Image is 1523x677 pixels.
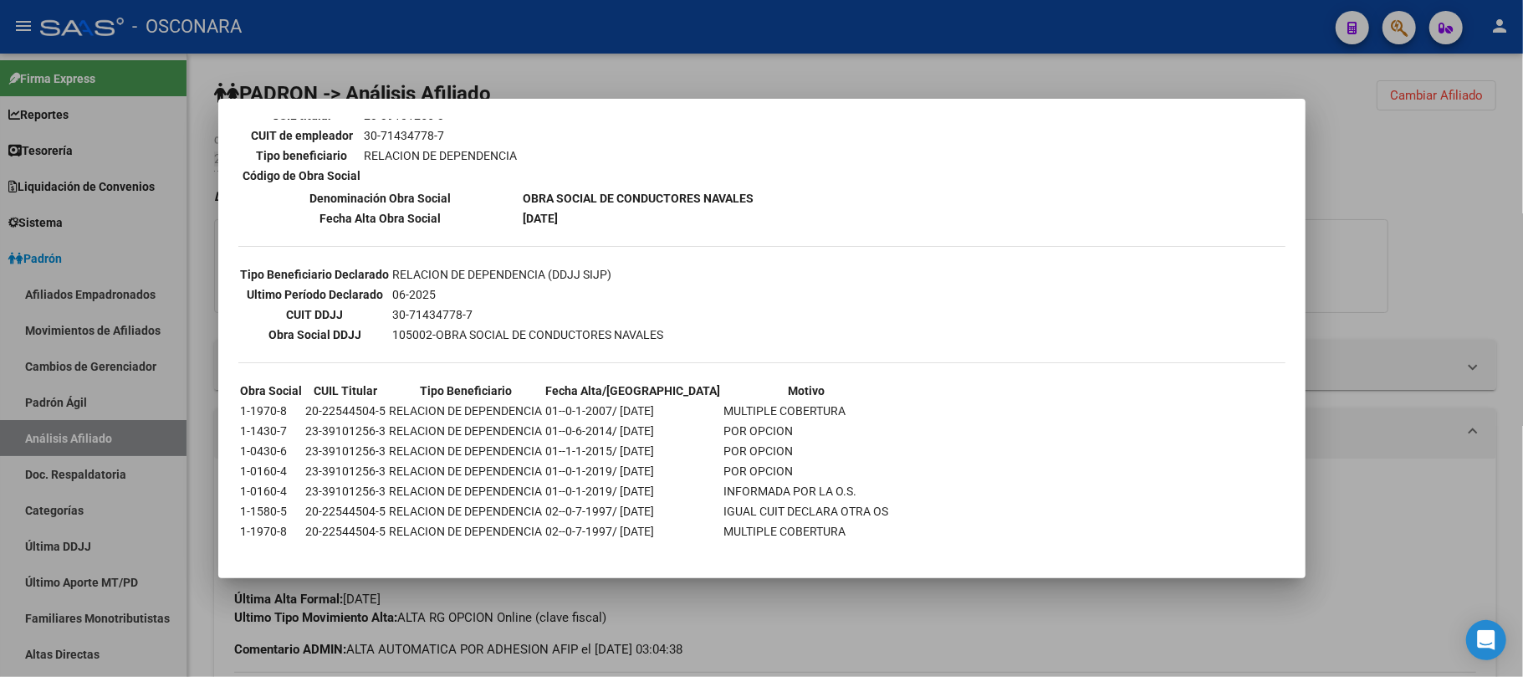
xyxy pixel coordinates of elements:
[240,442,304,460] td: 1-0430-6
[305,522,387,541] td: 20-22544504-5
[524,192,754,205] b: OBRA SOCIAL DE CONDUCTORES NAVALES
[723,442,890,460] td: POR OPCION
[240,462,304,480] td: 1-0160-4
[305,382,387,400] th: CUIL Titular
[240,522,304,541] td: 1-1970-8
[524,212,559,225] b: [DATE]
[545,502,722,521] td: 02--0-7-1997/ [DATE]
[389,402,544,420] td: RELACION DE DEPENDENCIA
[545,462,722,480] td: 01--0-1-2019/ [DATE]
[1466,620,1506,660] div: Open Intercom Messenger
[545,522,722,541] td: 02--0-7-1997/ [DATE]
[723,382,890,400] th: Motivo
[240,402,304,420] td: 1-1970-8
[389,382,544,400] th: Tipo Beneficiario
[305,482,387,500] td: 23-39101256-3
[240,502,304,521] td: 1-1580-5
[545,402,722,420] td: 01--0-1-2007/ [DATE]
[392,285,665,304] td: 06-2025
[389,522,544,541] td: RELACION DE DEPENDENCIA
[243,167,362,185] th: Código de Obra Social
[240,265,391,284] th: Tipo Beneficiario Declarado
[305,462,387,480] td: 23-39101256-3
[364,146,519,165] td: RELACION DE DEPENDENCIA
[305,422,387,440] td: 23-39101256-3
[240,209,521,228] th: Fecha Alta Obra Social
[389,502,544,521] td: RELACION DE DEPENDENCIA
[243,146,362,165] th: Tipo beneficiario
[389,442,544,460] td: RELACION DE DEPENDENCIA
[364,126,519,145] td: 30-71434778-7
[723,422,890,440] td: POR OPCION
[392,326,665,344] td: 105002-OBRA SOCIAL DE CONDUCTORES NAVALES
[389,422,544,440] td: RELACION DE DEPENDENCIA
[305,442,387,460] td: 23-39101256-3
[392,305,665,324] td: 30-71434778-7
[723,402,890,420] td: MULTIPLE COBERTURA
[240,422,304,440] td: 1-1430-7
[240,189,521,208] th: Denominación Obra Social
[545,422,722,440] td: 01--0-6-2014/ [DATE]
[240,326,391,344] th: Obra Social DDJJ
[240,482,304,500] td: 1-0160-4
[305,502,387,521] td: 20-22544504-5
[545,482,722,500] td: 01--0-1-2019/ [DATE]
[389,482,544,500] td: RELACION DE DEPENDENCIA
[723,522,890,541] td: MULTIPLE COBERTURA
[723,482,890,500] td: INFORMADA POR LA O.S.
[723,462,890,480] td: POR OPCION
[723,502,890,521] td: IGUAL CUIT DECLARA OTRA OS
[240,305,391,324] th: CUIT DDJJ
[545,442,722,460] td: 01--1-1-2015/ [DATE]
[389,462,544,480] td: RELACION DE DEPENDENCIA
[305,402,387,420] td: 20-22544504-5
[545,382,722,400] th: Fecha Alta/[GEOGRAPHIC_DATA]
[392,265,665,284] td: RELACION DE DEPENDENCIA (DDJJ SIJP)
[243,126,362,145] th: CUIT de empleador
[240,285,391,304] th: Ultimo Período Declarado
[240,382,304,400] th: Obra Social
